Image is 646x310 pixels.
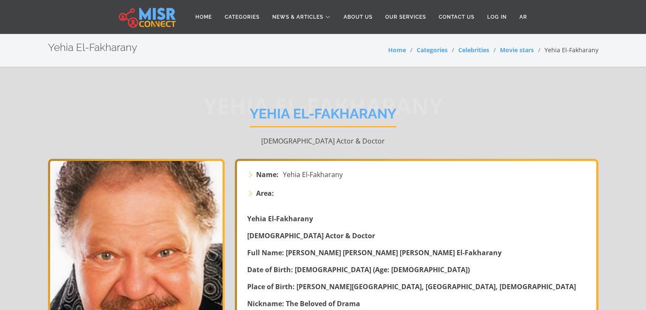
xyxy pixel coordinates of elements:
[432,9,481,25] a: Contact Us
[247,282,576,291] strong: Place of Birth: [PERSON_NAME][GEOGRAPHIC_DATA], [GEOGRAPHIC_DATA], [DEMOGRAPHIC_DATA]
[283,169,343,180] span: Yehia El-Fakharany
[272,13,323,21] span: News & Articles
[481,9,513,25] a: Log in
[247,231,375,240] strong: [DEMOGRAPHIC_DATA] Actor & Doctor
[458,46,489,54] a: Celebrities
[266,9,337,25] a: News & Articles
[256,169,279,180] strong: Name:
[119,6,176,28] img: main.misr_connect
[337,9,379,25] a: About Us
[247,214,313,223] strong: Yehia El-Fakharany
[48,42,137,54] h2: Yehia El-Fakharany
[534,45,598,54] li: Yehia El-Fakharany
[417,46,448,54] a: Categories
[247,265,470,274] strong: Date of Birth: [DEMOGRAPHIC_DATA] (Age: [DEMOGRAPHIC_DATA])
[513,9,533,25] a: AR
[48,136,598,146] p: [DEMOGRAPHIC_DATA] Actor & Doctor
[189,9,218,25] a: Home
[247,299,360,308] strong: Nickname: The Beloved of Drama
[247,248,502,257] strong: Full Name: [PERSON_NAME] [PERSON_NAME] [PERSON_NAME] El-Fakharany
[388,46,406,54] a: Home
[256,188,274,198] strong: Area:
[500,46,534,54] a: Movie stars
[250,106,396,127] h1: Yehia El-Fakharany
[379,9,432,25] a: Our Services
[218,9,266,25] a: Categories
